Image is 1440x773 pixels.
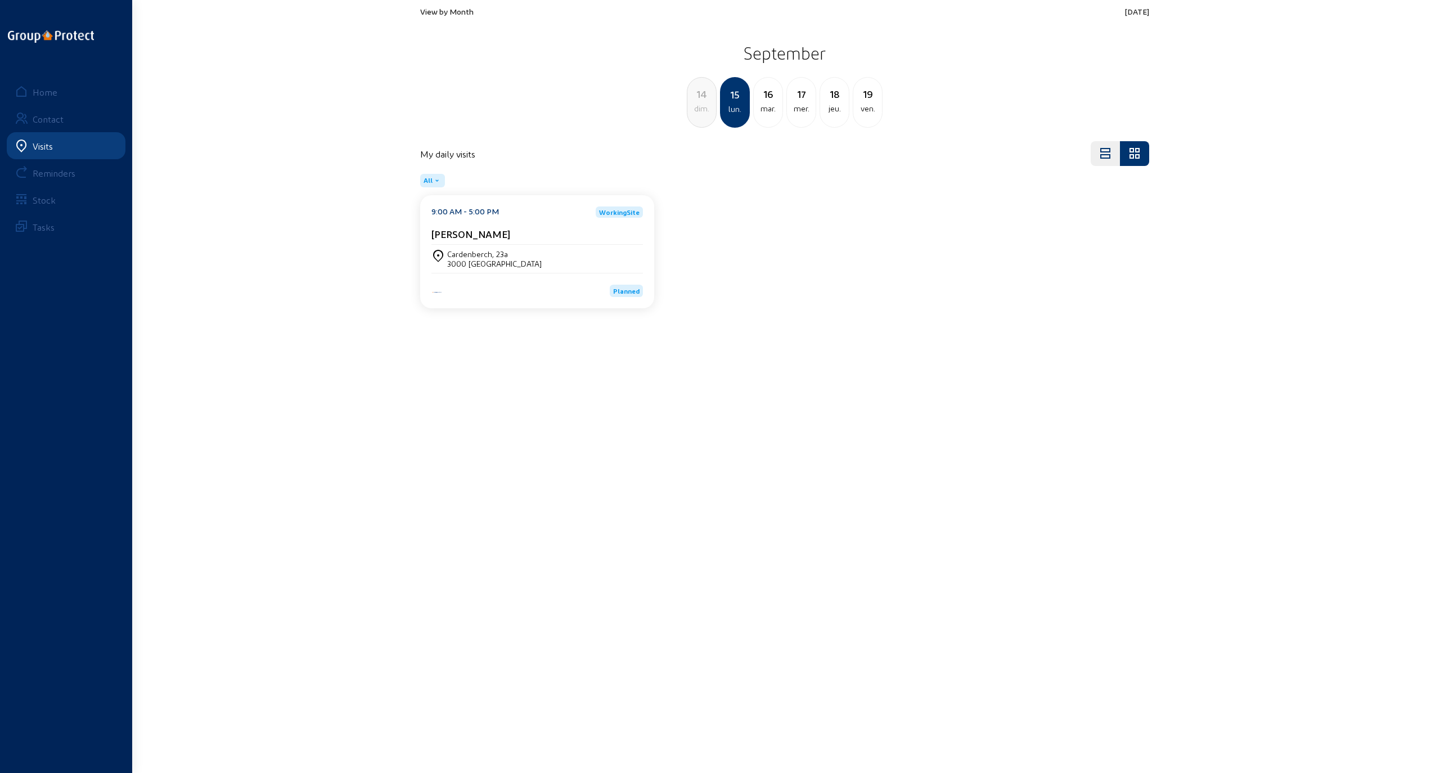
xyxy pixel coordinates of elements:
[33,168,75,178] div: Reminders
[1125,7,1149,16] span: [DATE]
[7,159,125,186] a: Reminders
[687,86,716,102] div: 14
[424,176,433,185] span: All
[7,186,125,213] a: Stock
[754,86,782,102] div: 16
[431,228,510,240] cam-card-title: [PERSON_NAME]
[853,86,882,102] div: 19
[754,102,782,115] div: mar.
[7,105,125,132] a: Contact
[420,7,474,16] span: View by Month
[33,222,55,232] div: Tasks
[33,141,53,151] div: Visits
[33,87,57,97] div: Home
[721,87,749,102] div: 15
[431,206,499,218] div: 9:00 AM - 5:00 PM
[820,102,849,115] div: jeu.
[447,249,542,259] div: Cardenberch, 23a
[7,78,125,105] a: Home
[33,195,56,205] div: Stock
[447,259,542,268] div: 3000 [GEOGRAPHIC_DATA]
[431,291,443,294] img: Energy Protect HVAC
[7,132,125,159] a: Visits
[599,209,640,215] span: WorkingSite
[721,102,749,116] div: lun.
[787,86,816,102] div: 17
[8,30,94,43] img: logo-oneline.png
[7,213,125,240] a: Tasks
[613,287,640,295] span: Planned
[420,39,1149,67] h2: September
[687,102,716,115] div: dim.
[33,114,64,124] div: Contact
[420,149,475,159] h4: My daily visits
[853,102,882,115] div: ven.
[820,86,849,102] div: 18
[787,102,816,115] div: mer.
